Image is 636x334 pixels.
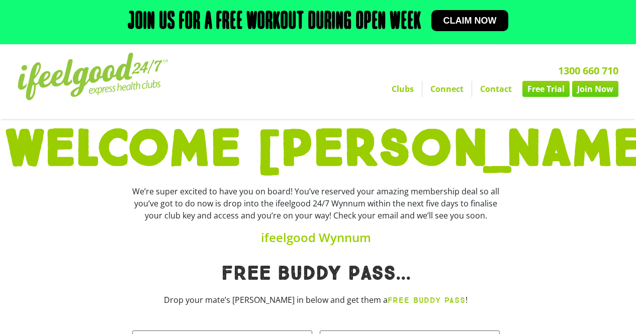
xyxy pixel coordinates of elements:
[384,81,422,97] a: Clubs
[231,81,618,97] nav: Menu
[572,81,618,97] a: Join Now
[422,81,472,97] a: Connect
[522,81,570,97] a: Free Trial
[132,232,500,244] h4: ifeelgood Wynnum
[132,185,500,221] div: We’re super excited to have you on board! You’ve reserved your amazing membership deal so all you...
[5,124,631,175] h1: WELCOME [PERSON_NAME]!
[128,10,421,34] h2: Join us for a free workout during open week
[132,264,500,284] h1: Free Buddy pass...
[443,16,497,25] span: Claim now
[472,81,520,97] a: Contact
[431,10,509,31] a: Claim now
[558,64,618,77] a: 1300 660 710
[388,295,466,305] strong: FREE BUDDY PASS
[132,294,500,306] p: Drop your mate’s [PERSON_NAME] in below and get them a !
